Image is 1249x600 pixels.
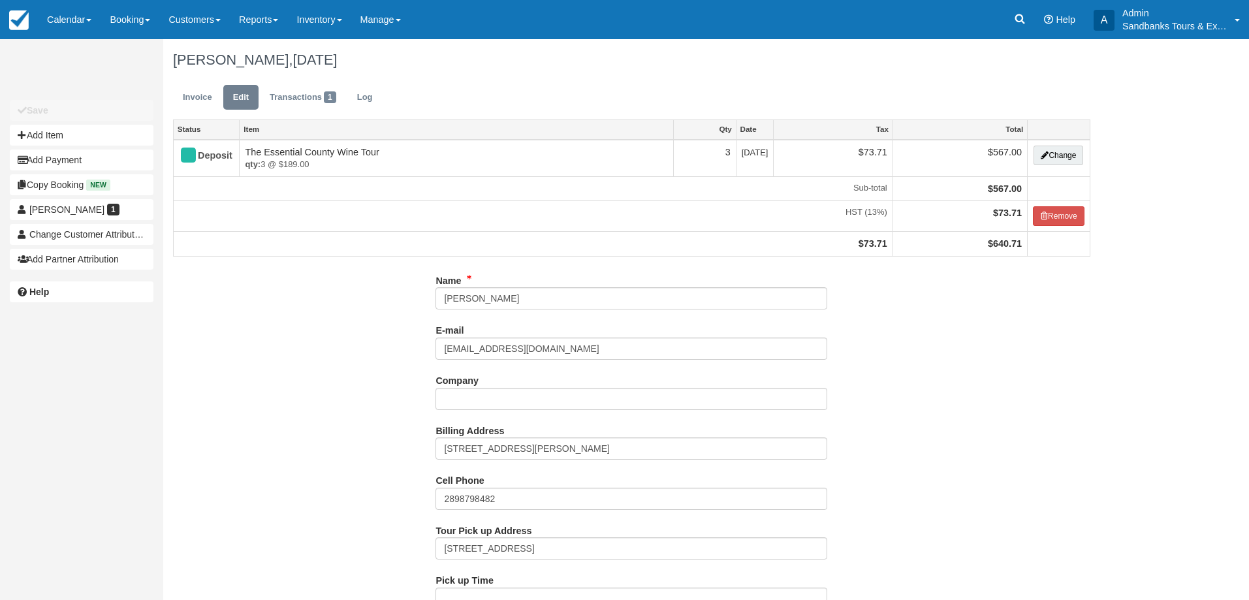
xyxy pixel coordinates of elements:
span: Help [1056,14,1075,25]
button: Change [1034,146,1083,165]
label: Pick up Time [435,569,494,588]
span: Change Customer Attribution [29,229,147,240]
label: Billing Address [435,420,504,438]
a: Help [10,281,153,302]
button: Add Payment [10,150,153,170]
strong: qty [245,159,261,169]
button: Change Customer Attribution [10,224,153,245]
label: Cell Phone [435,469,484,488]
a: Item [240,120,672,138]
b: Save [27,105,48,116]
a: Invoice [173,85,222,110]
em: 3 @ $189.00 [245,159,667,171]
a: Qty [674,120,736,138]
span: [DATE] [292,52,337,68]
label: Tour Pick up Address [435,520,531,538]
a: Total [893,120,1027,138]
td: The Essential County Wine Tour [240,140,673,177]
span: [PERSON_NAME] [29,204,104,215]
button: Add Partner Attribution [10,249,153,270]
button: Save [10,100,153,121]
em: HST (13%) [179,206,887,219]
img: checkfront-main-nav-mini-logo.png [9,10,29,30]
strong: $73.71 [993,208,1022,218]
td: $567.00 [893,140,1027,177]
em: Sub-total [179,182,887,195]
span: 1 [107,204,119,215]
a: Tax [774,120,892,138]
a: Status [174,120,239,138]
p: Sandbanks Tours & Experiences [1122,20,1227,33]
td: $73.71 [774,140,893,177]
div: Deposit [179,146,223,166]
td: 3 [673,140,736,177]
label: E-mail [435,319,464,338]
strong: $640.71 [988,238,1022,249]
span: 1 [324,91,336,103]
h1: [PERSON_NAME], [173,52,1090,68]
label: Name [435,270,461,288]
button: Remove [1033,206,1084,226]
strong: $73.71 [859,238,887,249]
a: Transactions1 [260,85,346,110]
div: A [1094,10,1115,31]
strong: $567.00 [988,183,1022,194]
a: Log [347,85,383,110]
a: [PERSON_NAME] 1 [10,199,153,220]
a: Date [736,120,774,138]
button: Add Item [10,125,153,146]
p: Admin [1122,7,1227,20]
span: [DATE] [742,148,768,157]
button: Copy Booking New [10,174,153,195]
span: New [86,180,110,191]
b: Help [29,287,49,297]
a: Edit [223,85,259,110]
i: Help [1044,15,1053,24]
label: Company [435,370,479,388]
